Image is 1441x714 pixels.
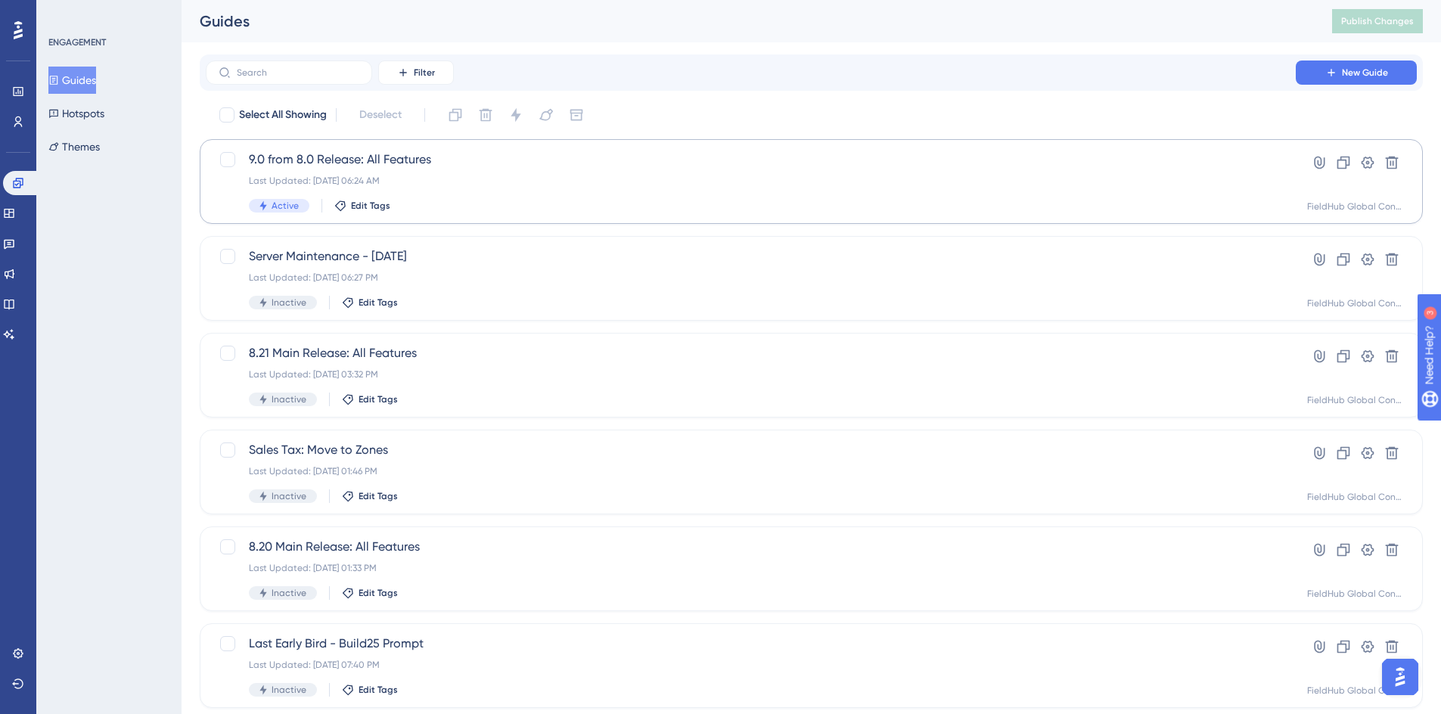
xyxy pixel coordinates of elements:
div: FieldHub Global Container [1307,588,1404,600]
span: Inactive [272,393,306,405]
button: Edit Tags [334,200,390,212]
div: FieldHub Global Container [1307,394,1404,406]
button: Edit Tags [342,393,398,405]
iframe: UserGuiding AI Assistant Launcher [1377,654,1423,700]
input: Search [237,67,359,78]
span: Sales Tax: Move to Zones [249,441,1253,459]
span: Server Maintenance - [DATE] [249,247,1253,265]
button: Deselect [346,101,415,129]
button: Edit Tags [342,490,398,502]
div: ENGAGEMENT [48,36,106,48]
div: Last Updated: [DATE] 03:32 PM [249,368,1253,380]
span: Edit Tags [359,684,398,696]
span: New Guide [1342,67,1388,79]
div: Last Updated: [DATE] 06:27 PM [249,272,1253,284]
div: Guides [200,11,1294,32]
span: Edit Tags [359,587,398,599]
button: Themes [48,133,100,160]
span: Inactive [272,490,306,502]
span: Active [272,200,299,212]
div: FieldHub Global Container [1307,297,1404,309]
span: Need Help? [36,4,95,22]
div: 3 [105,8,110,20]
span: Edit Tags [351,200,390,212]
span: Filter [414,67,435,79]
span: Inactive [272,684,306,696]
div: Last Updated: [DATE] 06:24 AM [249,175,1253,187]
button: Edit Tags [342,587,398,599]
span: Last Early Bird - Build25 Prompt [249,635,1253,653]
div: FieldHub Global Container [1307,491,1404,503]
div: Last Updated: [DATE] 01:33 PM [249,562,1253,574]
span: Publish Changes [1341,15,1414,27]
span: 8.20 Main Release: All Features [249,538,1253,556]
span: Inactive [272,296,306,309]
span: Deselect [359,106,402,124]
span: Edit Tags [359,393,398,405]
span: Inactive [272,587,306,599]
div: Last Updated: [DATE] 01:46 PM [249,465,1253,477]
button: Publish Changes [1332,9,1423,33]
button: Edit Tags [342,296,398,309]
span: Select All Showing [239,106,327,124]
span: 9.0 from 8.0 Release: All Features [249,151,1253,169]
button: New Guide [1296,61,1417,85]
button: Edit Tags [342,684,398,696]
button: Hotspots [48,100,104,127]
span: Edit Tags [359,296,398,309]
div: FieldHub Global Container [1307,200,1404,213]
button: Filter [378,61,454,85]
div: Last Updated: [DATE] 07:40 PM [249,659,1253,671]
span: 8.21 Main Release: All Features [249,344,1253,362]
div: FieldHub Global Container [1307,685,1404,697]
span: Edit Tags [359,490,398,502]
button: Guides [48,67,96,94]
